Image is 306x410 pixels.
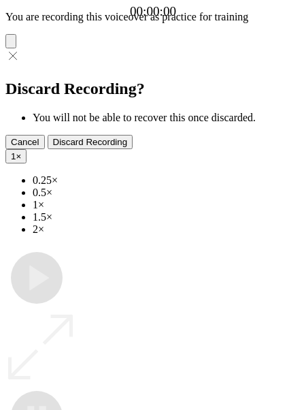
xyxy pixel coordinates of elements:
li: 0.25× [33,174,301,187]
li: 0.5× [33,187,301,199]
p: You are recording this voiceover as practice for training [5,11,301,23]
button: Discard Recording [48,135,133,149]
span: 1 [11,151,16,161]
button: 1× [5,149,27,163]
li: 2× [33,223,301,236]
button: Cancel [5,135,45,149]
li: 1.5× [33,211,301,223]
li: 1× [33,199,301,211]
li: You will not be able to recover this once discarded. [33,112,301,124]
h2: Discard Recording? [5,80,301,98]
a: 00:00:00 [130,4,176,19]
